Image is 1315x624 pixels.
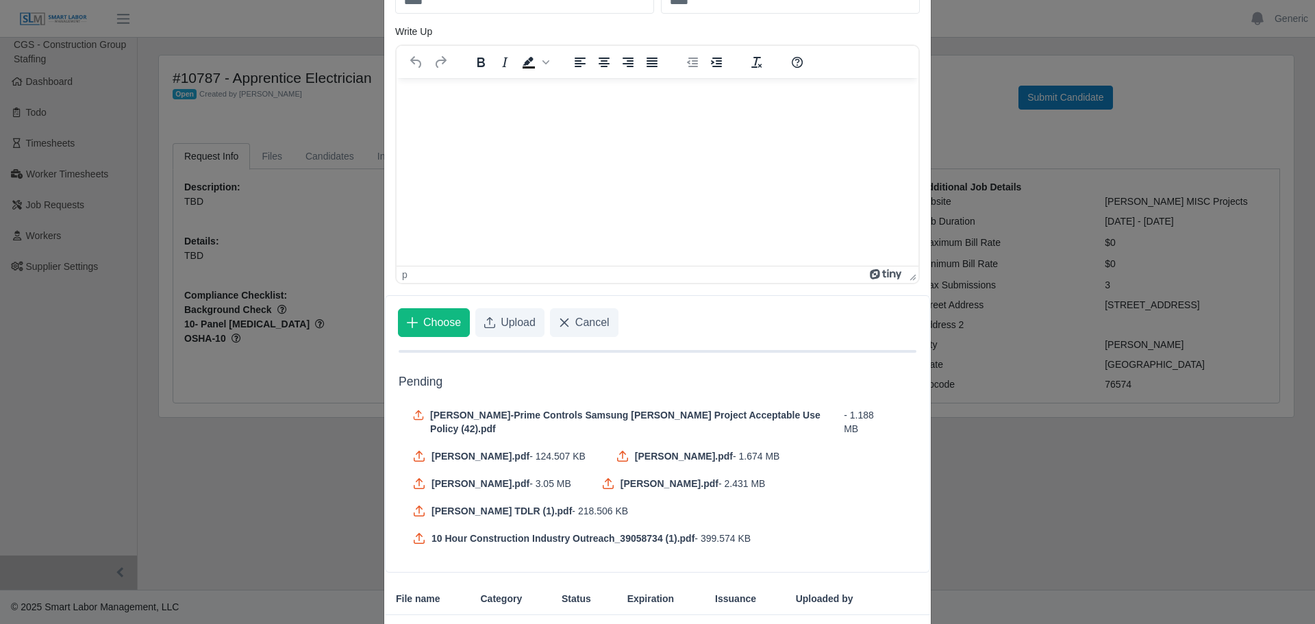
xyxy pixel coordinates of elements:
[745,53,768,72] button: Clear formatting
[501,314,536,331] span: Upload
[430,408,844,436] span: [PERSON_NAME]-Prime Controls Samsung [PERSON_NAME] Project Acceptable Use Policy (42).pdf
[621,477,718,490] span: [PERSON_NAME].pdf
[517,53,551,72] div: Background color Black
[529,449,586,463] span: - 124.507 KB
[575,314,610,331] span: Cancel
[395,25,432,39] label: Write Up
[568,53,592,72] button: Align left
[431,477,529,490] span: [PERSON_NAME].pdf
[733,449,779,463] span: - 1.674 MB
[475,308,544,337] button: Upload
[399,375,916,389] h5: Pending
[429,53,452,72] button: Redo
[592,53,616,72] button: Align center
[529,477,571,490] span: - 3.05 MB
[397,78,918,266] iframe: Rich Text Area
[904,266,918,283] div: Press the Up and Down arrow keys to resize the editor.
[694,532,751,545] span: - 399.574 KB
[640,53,664,72] button: Justify
[405,53,428,72] button: Undo
[398,308,470,337] button: Choose
[431,449,529,463] span: [PERSON_NAME].pdf
[844,408,886,436] span: - 1.188 MB
[431,504,572,518] span: [PERSON_NAME] TDLR (1).pdf
[431,532,694,545] span: 10 Hour Construction Industry Outreach_39058734 (1).pdf
[870,269,904,280] a: Powered by Tiny
[705,53,728,72] button: Increase indent
[681,53,704,72] button: Decrease indent
[635,449,733,463] span: [PERSON_NAME].pdf
[786,53,809,72] button: Help
[423,314,461,331] span: Choose
[572,504,628,518] span: - 218.506 KB
[718,477,765,490] span: - 2.431 MB
[493,53,516,72] button: Italic
[469,53,492,72] button: Bold
[550,308,618,337] button: Cancel
[402,269,408,280] div: p
[616,53,640,72] button: Align right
